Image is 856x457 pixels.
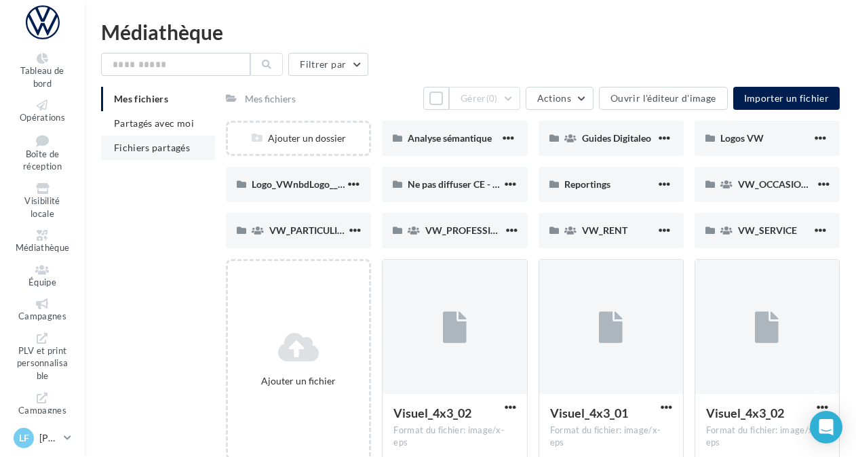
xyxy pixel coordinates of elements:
[425,224,528,236] span: VW_PROFESSIONNELS
[18,311,66,321] span: Campagnes
[11,180,74,222] a: Visibilité locale
[738,224,797,236] span: VW_SERVICE
[564,178,610,190] span: Reportings
[11,425,74,451] a: LF [PERSON_NAME]
[408,132,492,144] span: Analyse sémantique
[228,132,369,145] div: Ajouter un dossier
[11,296,74,325] a: Campagnes
[11,50,74,92] a: Tableau de bord
[28,277,56,287] span: Équipe
[114,142,190,153] span: Fichiers partagés
[582,132,651,144] span: Guides Digitaleo
[550,405,628,420] span: Visuel_4x3_01
[11,262,74,291] a: Équipe
[393,405,471,420] span: Visuel_4x3_02
[408,178,572,190] span: Ne pas diffuser CE - Vignette operation
[599,87,727,110] button: Ouvrir l'éditeur d'image
[39,431,58,445] p: [PERSON_NAME]
[19,431,29,445] span: LF
[550,424,672,449] div: Format du fichier: image/x-eps
[706,405,784,420] span: Visuel_4x3_02
[24,195,60,219] span: Visibilité locale
[269,224,354,236] span: VW_PARTICULIERS
[11,390,74,444] a: Campagnes DataOnDemand
[11,97,74,126] a: Opérations
[449,87,520,110] button: Gérer(0)
[537,92,571,104] span: Actions
[720,132,764,144] span: Logos VW
[16,405,69,441] span: Campagnes DataOnDemand
[486,93,498,104] span: (0)
[810,411,842,443] div: Open Intercom Messenger
[23,148,62,172] span: Boîte de réception
[11,132,74,175] a: Boîte de réception
[101,22,840,42] div: Médiathèque
[252,178,504,190] span: Logo_VWnbdLogo__QUI A MIS DES FICHIERS_Merci_Claire
[20,112,65,123] span: Opérations
[11,227,74,256] a: Médiathèque
[582,224,627,236] span: VW_RENT
[16,242,70,253] span: Médiathèque
[20,65,64,89] span: Tableau de bord
[288,53,368,76] button: Filtrer par
[11,330,74,384] a: PLV et print personnalisable
[17,345,69,381] span: PLV et print personnalisable
[114,93,168,104] span: Mes fichiers
[233,374,364,388] div: Ajouter un fichier
[526,87,594,110] button: Actions
[733,87,840,110] button: Importer un fichier
[393,424,515,449] div: Format du fichier: image/x-eps
[114,117,194,129] span: Partagés avec moi
[744,92,830,104] span: Importer un fichier
[706,424,828,449] div: Format du fichier: image/x-eps
[245,92,296,106] div: Mes fichiers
